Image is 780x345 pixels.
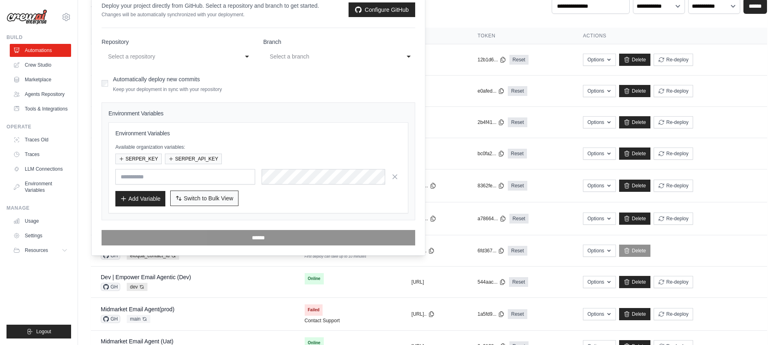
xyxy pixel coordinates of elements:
[10,44,71,57] a: Automations
[349,2,415,17] a: Configure GitHub
[619,180,650,192] a: Delete
[101,306,174,312] a: Midmarket Email Agent(prod)
[478,119,505,126] button: 2b4f41...
[478,150,505,157] button: bc0fa2...
[115,129,401,137] h3: Environment Variables
[101,338,173,345] a: Midmarket Email Agent (Uat)
[583,245,616,257] button: Options
[25,247,48,254] span: Resources
[10,59,71,72] a: Crew Studio
[102,2,319,10] p: Deploy your project directly from GitHub. Select a repository and branch to get started.
[305,304,323,316] span: Failed
[654,213,693,225] button: Re-deploy
[583,54,616,66] button: Options
[508,117,527,127] a: Reset
[478,311,505,317] button: 1a5fd9...
[654,116,693,128] button: Re-deploy
[115,191,165,206] button: Add Variable
[619,148,650,160] a: Delete
[654,180,693,192] button: Re-deploy
[6,9,47,25] img: Logo
[619,85,650,97] a: Delete
[305,317,340,324] a: Contact Support
[478,247,505,254] button: 6fd367...
[6,205,71,211] div: Manage
[654,308,693,320] button: Re-deploy
[270,52,392,61] div: Select a branch
[113,86,222,93] p: Keep your deployment in sync with your repository
[619,276,650,288] a: Delete
[619,54,650,66] a: Delete
[10,102,71,115] a: Tools & Integrations
[91,28,295,44] th: Crew
[654,54,693,66] button: Re-deploy
[263,38,415,46] label: Branch
[127,283,147,291] span: dev
[478,56,506,63] button: 12b1d6...
[305,273,324,284] span: Online
[10,229,71,242] a: Settings
[619,116,650,128] a: Delete
[10,133,71,146] a: Traces Old
[101,252,120,260] span: GH
[184,194,233,202] span: Switch to Bulk View
[102,38,253,46] label: Repository
[402,28,468,44] th: URL
[583,213,616,225] button: Options
[305,254,357,260] div: First deploy can take up to 10 minutes
[478,182,505,189] button: 8362fe...
[478,88,505,94] button: e0afed...
[583,276,616,288] button: Options
[573,28,767,44] th: Actions
[108,109,408,117] h4: Environment Variables
[10,177,71,197] a: Environment Variables
[583,180,616,192] button: Options
[115,154,162,164] button: SERPER_KEY
[6,34,71,41] div: Build
[101,274,191,280] a: Dev | Empower Email Agentic (Dev)
[101,283,120,291] span: GH
[10,88,71,101] a: Agents Repository
[115,144,401,150] p: Available organization variables:
[654,148,693,160] button: Re-deploy
[10,73,71,86] a: Marketplace
[508,246,527,256] a: Reset
[91,10,272,18] p: Manage and monitor your active crew automations from this dashboard.
[619,213,650,225] a: Delete
[10,244,71,257] button: Resources
[36,328,51,335] span: Logout
[583,148,616,160] button: Options
[619,245,650,257] a: Delete
[170,191,238,206] button: Switch to Bulk View
[583,308,616,320] button: Options
[654,276,693,288] button: Re-deploy
[508,86,527,96] a: Reset
[101,315,120,323] span: GH
[509,277,528,287] a: Reset
[10,215,71,228] a: Usage
[509,214,529,223] a: Reset
[6,325,71,338] button: Logout
[113,76,200,82] label: Automatically deploy new commits
[583,116,616,128] button: Options
[468,28,573,44] th: Token
[654,85,693,97] button: Re-deploy
[478,279,506,285] button: 544aac...
[10,148,71,161] a: Traces
[508,309,527,319] a: Reset
[127,252,179,260] span: eloqua_contact_id
[102,11,319,18] p: Changes will be automatically synchronized with your deployment.
[165,154,222,164] button: SERPER_API_KEY
[583,85,616,97] button: Options
[508,181,527,191] a: Reset
[619,308,650,320] a: Delete
[509,55,529,65] a: Reset
[108,52,231,61] div: Select a repository
[10,163,71,176] a: LLM Connections
[478,215,506,222] button: a78664...
[6,124,71,130] div: Operate
[508,149,527,158] a: Reset
[127,315,150,323] span: main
